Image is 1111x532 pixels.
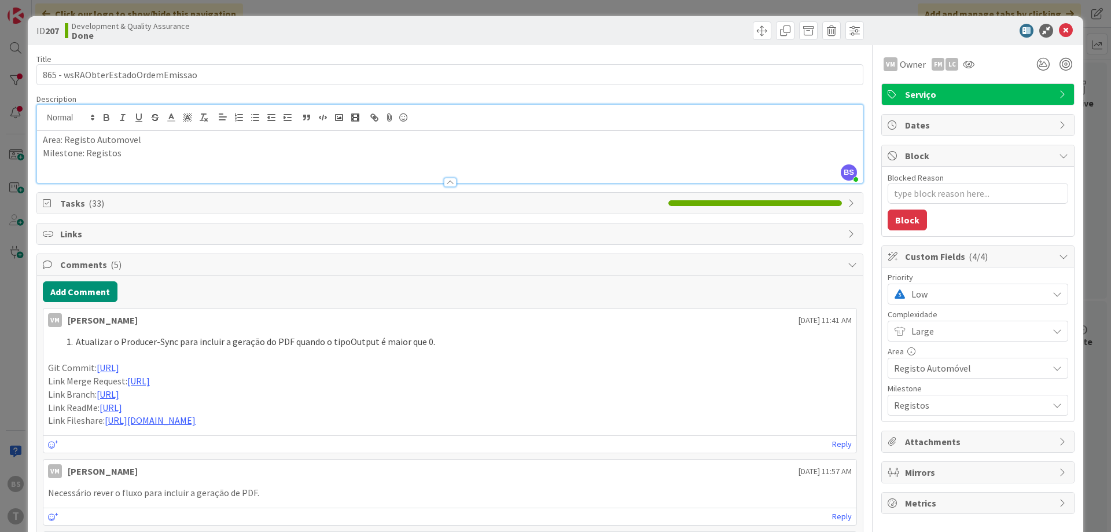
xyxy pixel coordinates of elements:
div: FM [932,58,944,71]
span: Low [911,286,1042,302]
span: Metrics [905,496,1053,510]
span: BS [841,164,857,181]
a: [URL][DOMAIN_NAME] [105,414,196,426]
span: Custom Fields [905,250,1053,263]
span: Description [36,94,76,104]
span: [DATE] 11:41 AM [799,314,852,326]
li: Atualizar o Producer-Sync para incluir a geração do PDF quando o tipoOutput é maior que 0. [62,335,852,348]
b: Done [72,31,190,40]
a: [URL] [97,388,119,400]
span: Links [60,227,842,241]
div: Milestone [888,384,1068,392]
div: VM [884,57,897,71]
p: Milestone: Registos [43,146,857,160]
div: Area [888,347,1068,355]
a: Reply [832,437,852,452]
a: Reply [832,509,852,524]
span: ( 4/4 ) [969,251,988,262]
span: Development & Quality Assurance [72,21,190,31]
button: Add Comment [43,281,117,302]
div: Priority [888,273,1068,281]
div: Complexidade [888,310,1068,318]
p: Link Merge Request: [48,375,852,388]
p: Git Commit: [48,361,852,375]
input: type card name here... [36,64,863,85]
span: Owner [900,57,926,71]
p: Link Branch: [48,388,852,401]
span: Dates [905,118,1053,132]
p: Necessário rever o fluxo para incluir a geração de PDF. [48,486,852,500]
span: Serviço [905,87,1053,101]
b: 207 [45,25,59,36]
a: [URL] [127,375,150,387]
span: Tasks [60,196,663,210]
div: LC [946,58,958,71]
span: Large [911,323,1042,339]
div: VM [48,313,62,327]
span: ( 33 ) [89,197,104,209]
span: Registos [894,397,1042,413]
div: [PERSON_NAME] [68,313,138,327]
a: [URL] [97,362,119,373]
span: ( 5 ) [111,259,122,270]
span: Attachments [905,435,1053,449]
span: Registo Automóvel [894,360,1042,376]
p: Area: Registo Automovel [43,133,857,146]
div: [PERSON_NAME] [68,464,138,478]
a: [URL] [100,402,122,413]
span: [DATE] 11:57 AM [799,465,852,478]
p: Link Fileshare: [48,414,852,427]
div: VM [48,464,62,478]
button: Block [888,210,927,230]
p: Link ReadMe: [48,401,852,414]
span: Comments [60,258,842,271]
span: ID [36,24,59,38]
label: Blocked Reason [888,173,944,183]
span: Block [905,149,1053,163]
label: Title [36,54,51,64]
span: Mirrors [905,465,1053,479]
